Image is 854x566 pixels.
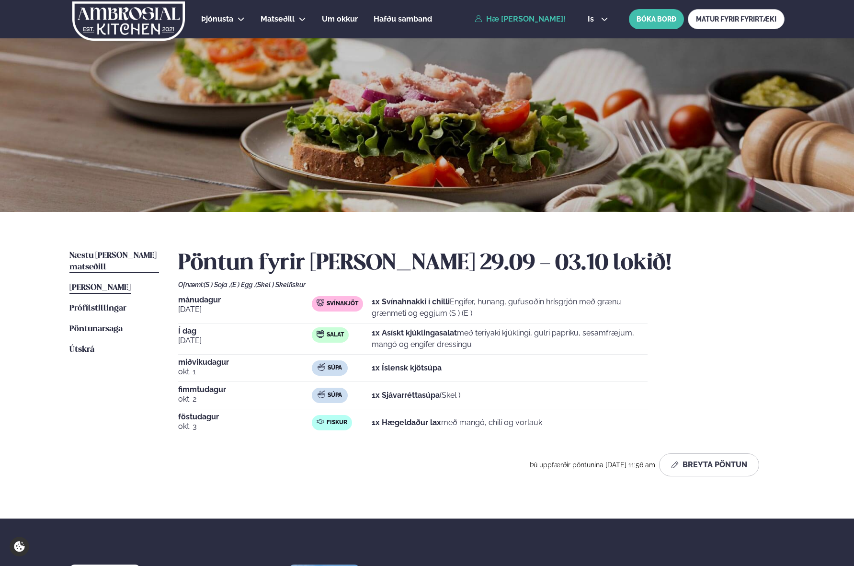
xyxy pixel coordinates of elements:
[475,15,566,23] a: Hæ [PERSON_NAME]!
[201,14,233,23] span: Þjónusta
[69,344,94,356] a: Útskrá
[178,250,785,277] h2: Pöntun fyrir [PERSON_NAME] 29.09 - 03.10 lokið!
[178,296,312,304] span: mánudagur
[178,413,312,421] span: föstudagur
[317,299,324,307] img: pork.svg
[178,327,312,335] span: Í dag
[178,358,312,366] span: miðvikudagur
[69,252,157,271] span: Næstu [PERSON_NAME] matseðill
[372,417,542,428] p: með mangó, chilí og vorlauk
[327,300,358,308] span: Svínakjöt
[659,453,759,476] button: Breyta Pöntun
[322,13,358,25] a: Um okkur
[372,296,648,319] p: Engifer, hunang, gufusoðin hrísgrjón með grænu grænmeti og eggjum (S ) (E )
[178,335,312,347] span: [DATE]
[318,391,325,398] img: soup.svg
[317,418,324,426] img: fish.svg
[69,250,159,273] a: Næstu [PERSON_NAME] matseðill
[69,325,123,333] span: Pöntunarsaga
[317,330,324,338] img: salad.svg
[327,419,347,427] span: Fiskur
[69,304,126,312] span: Prófílstillingar
[178,366,312,378] span: okt. 1
[530,461,655,469] span: Þú uppfærðir pöntunina [DATE] 11:56 am
[69,346,94,354] span: Útskrá
[230,281,255,289] span: (E ) Egg ,
[372,327,648,350] p: með teriyaki kjúklingi, gulri papriku, sesamfræjum, mangó og engifer dressingu
[178,386,312,393] span: fimmtudagur
[69,284,131,292] span: [PERSON_NAME]
[178,281,785,289] div: Ofnæmi:
[69,303,126,314] a: Prófílstillingar
[372,328,457,337] strong: 1x Asískt kjúklingasalat
[201,13,233,25] a: Þjónusta
[374,14,432,23] span: Hafðu samband
[178,393,312,405] span: okt. 2
[328,364,342,372] span: Súpa
[178,304,312,315] span: [DATE]
[372,390,460,401] p: (Skel )
[204,281,230,289] span: (S ) Soja ,
[372,418,441,427] strong: 1x Hægeldaður lax
[327,331,344,339] span: Salat
[261,14,295,23] span: Matseðill
[372,297,450,306] strong: 1x Svínahnakki í chilli
[372,391,440,400] strong: 1x Sjávarréttasúpa
[580,15,616,23] button: is
[261,13,295,25] a: Matseðill
[322,14,358,23] span: Um okkur
[374,13,432,25] a: Hafðu samband
[328,392,342,399] span: Súpa
[69,323,123,335] a: Pöntunarsaga
[688,9,785,29] a: MATUR FYRIR FYRIRTÆKI
[255,281,306,289] span: (Skel ) Skelfiskur
[10,537,29,556] a: Cookie settings
[318,363,325,371] img: soup.svg
[588,15,597,23] span: is
[629,9,684,29] button: BÓKA BORÐ
[372,363,442,372] strong: 1x Íslensk kjötsúpa
[69,282,131,294] a: [PERSON_NAME]
[71,1,186,41] img: logo
[178,421,312,432] span: okt. 3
